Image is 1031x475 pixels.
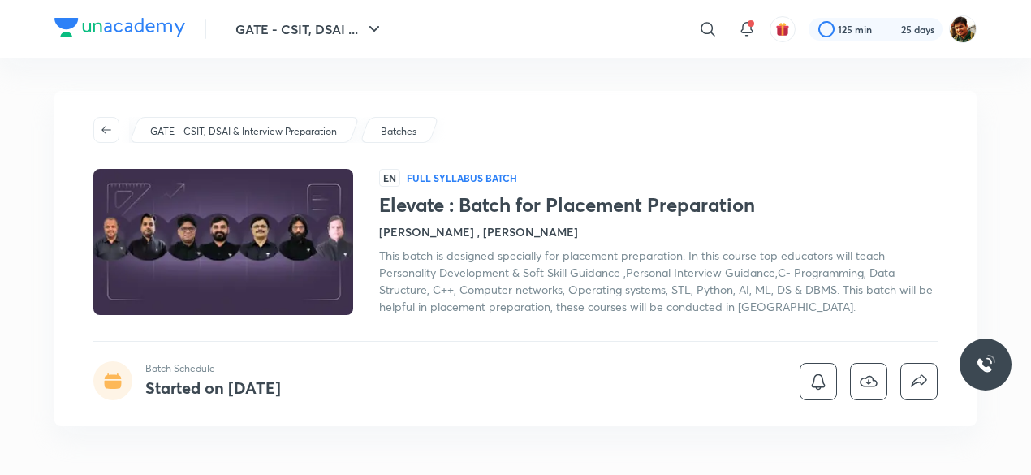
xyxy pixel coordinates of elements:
[407,171,517,184] p: Full Syllabus Batch
[379,223,578,240] h4: [PERSON_NAME] , [PERSON_NAME]
[379,169,400,187] span: EN
[145,361,281,376] p: Batch Schedule
[770,16,796,42] button: avatar
[148,124,340,139] a: GATE - CSIT, DSAI & Interview Preparation
[976,355,995,374] img: ttu
[150,124,337,139] p: GATE - CSIT, DSAI & Interview Preparation
[54,18,185,37] img: Company Logo
[54,18,185,41] a: Company Logo
[775,22,790,37] img: avatar
[381,124,416,139] p: Batches
[378,124,420,139] a: Batches
[379,193,938,217] h1: Elevate : Batch for Placement Preparation
[949,15,977,43] img: SUVRO
[91,167,356,317] img: Thumbnail
[145,377,281,399] h4: Started on [DATE]
[379,248,933,314] span: This batch is designed specially for placement preparation. In this course top educators will tea...
[226,13,394,45] button: GATE - CSIT, DSAI ...
[882,21,898,37] img: streak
